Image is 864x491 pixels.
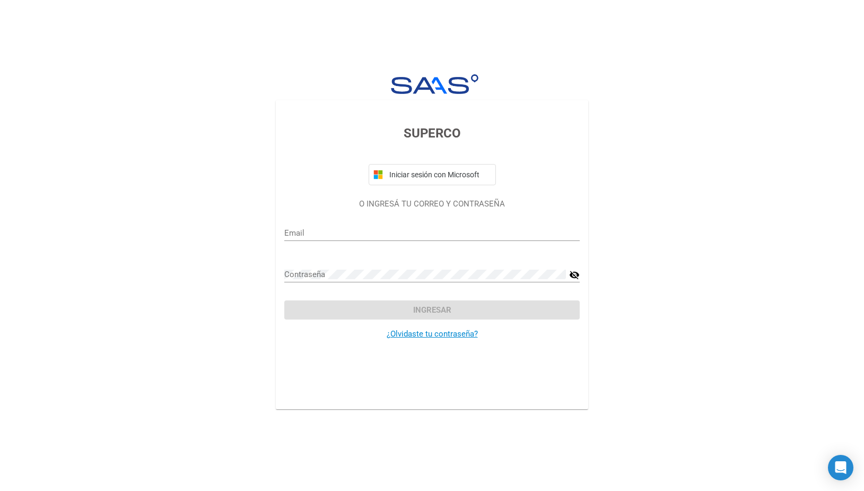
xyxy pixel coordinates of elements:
h3: SUPERCO [284,124,580,143]
span: Ingresar [413,305,451,315]
a: ¿Olvidaste tu contraseña? [387,329,478,339]
div: Open Intercom Messenger [828,455,853,480]
mat-icon: visibility_off [569,269,580,281]
p: O INGRESÁ TU CORREO Y CONTRASEÑA [284,198,580,210]
button: Iniciar sesión con Microsoft [369,164,496,185]
button: Ingresar [284,300,580,320]
span: Iniciar sesión con Microsoft [387,170,491,179]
